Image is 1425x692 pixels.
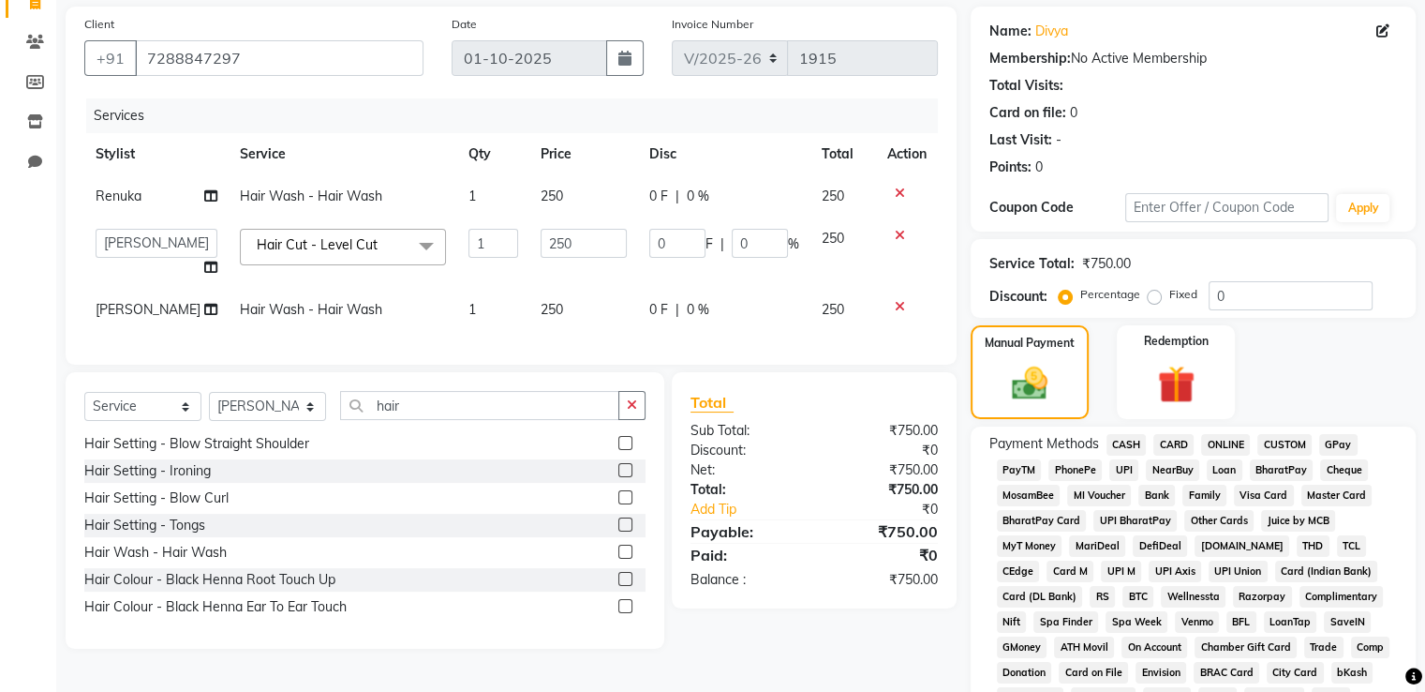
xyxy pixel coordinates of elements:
span: UPI M [1101,561,1141,582]
th: Total [810,133,876,175]
span: City Card [1267,662,1324,684]
span: UPI Union [1209,561,1268,582]
img: _gift.svg [1146,361,1207,408]
span: SaveIN [1324,611,1371,633]
button: +91 [84,40,137,76]
span: | [675,300,679,320]
div: No Active Membership [989,49,1397,68]
span: TCL [1337,535,1367,557]
button: Apply [1336,194,1389,222]
span: Master Card [1301,485,1373,506]
span: Loan [1207,459,1242,481]
div: Discount: [676,441,814,460]
span: bKash [1331,662,1373,684]
span: 0 F [649,187,668,206]
span: PhonePe [1048,459,1102,481]
div: Points: [989,158,1032,177]
div: ₹750.00 [814,520,952,543]
span: Chamber Gift Card [1195,637,1297,658]
span: MosamBee [997,485,1061,506]
span: 250 [541,188,563,204]
span: Razorpay [1233,586,1292,608]
div: Total: [676,480,814,500]
span: Card (Indian Bank) [1275,561,1378,582]
span: Venmo [1175,611,1219,633]
span: | [720,234,724,254]
span: LoanTap [1264,611,1317,633]
span: 250 [822,188,844,204]
span: Card (DL Bank) [997,586,1083,608]
span: Renuka [96,188,141,204]
label: Redemption [1144,333,1209,350]
span: Total [690,393,734,413]
div: 0 [1070,103,1077,123]
a: Add Tip [676,500,837,519]
span: 0 % [687,300,709,320]
input: Search or Scan [340,391,619,420]
span: BharatPay [1250,459,1314,481]
div: ₹750.00 [814,421,952,441]
div: Balance : [676,570,814,590]
span: Spa Week [1106,611,1167,633]
span: CARD [1153,434,1194,456]
span: [DOMAIN_NAME] [1195,535,1289,557]
span: 250 [822,301,844,318]
span: ATH Movil [1054,637,1114,658]
span: Other Cards [1184,510,1254,532]
span: NearBuy [1146,459,1199,481]
label: Manual Payment [985,335,1075,352]
span: UPI BharatPay [1093,510,1177,532]
div: ₹750.00 [814,570,952,590]
span: Hair Wash - Hair Wash [240,301,382,318]
span: Card on File [1059,662,1128,684]
label: Invoice Number [672,16,753,33]
a: x [378,236,386,253]
span: BharatPay Card [997,510,1087,532]
span: % [788,234,799,254]
div: ₹0 [814,441,952,460]
span: MariDeal [1069,535,1125,557]
div: Total Visits: [989,76,1063,96]
div: Services [86,98,952,133]
div: ₹0 [837,500,951,519]
span: Bank [1138,485,1175,506]
span: UPI Axis [1149,561,1201,582]
label: Fixed [1169,286,1197,303]
span: [PERSON_NAME] [96,301,200,318]
span: Wellnessta [1161,586,1225,608]
span: MyT Money [997,535,1062,557]
div: Hair Colour - Black Henna Ear To Ear Touch [84,597,347,617]
span: UPI [1109,459,1138,481]
div: 0 [1035,158,1043,177]
span: 1 [468,301,476,318]
span: Cheque [1320,459,1368,481]
span: Donation [997,662,1052,684]
div: Payable: [676,520,814,543]
span: DefiDeal [1133,535,1187,557]
div: Hair Setting - Blow Straight Shoulder [84,434,309,454]
span: Juice by MCB [1261,510,1335,532]
div: Card on file: [989,103,1066,123]
div: Discount: [989,287,1047,307]
span: Family [1182,485,1226,506]
span: CEdge [997,561,1040,582]
input: Search by Name/Mobile/Email/Code [135,40,423,76]
span: Card M [1046,561,1093,582]
span: GPay [1319,434,1358,456]
span: BFL [1226,611,1256,633]
span: F [705,234,713,254]
div: Paid: [676,544,814,566]
div: Hair Setting - Tongs [84,516,205,535]
div: Last Visit: [989,130,1052,150]
div: Net: [676,460,814,480]
span: MI Voucher [1067,485,1131,506]
div: ₹0 [814,544,952,566]
span: Payment Methods [989,434,1099,454]
div: Hair Wash - Hair Wash [84,543,227,563]
div: ₹750.00 [1082,254,1131,274]
span: PayTM [997,459,1042,481]
label: Date [452,16,477,33]
input: Enter Offer / Coupon Code [1125,193,1329,222]
span: 250 [822,230,844,247]
div: ₹750.00 [814,460,952,480]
